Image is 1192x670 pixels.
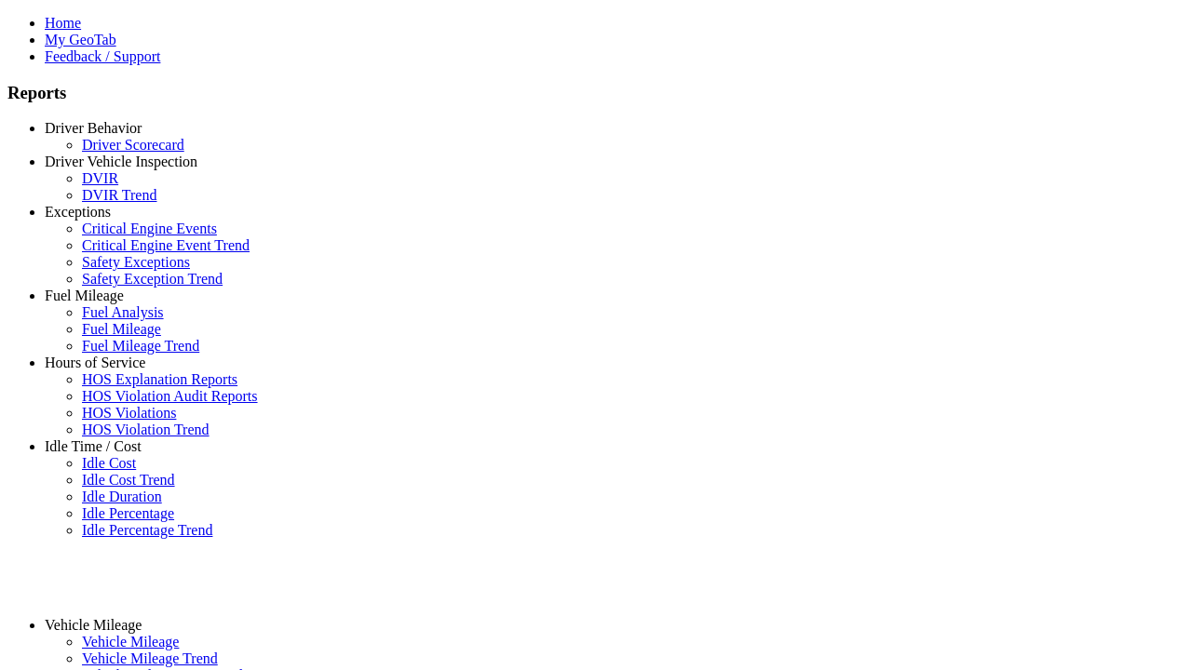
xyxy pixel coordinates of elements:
[82,254,190,270] a: Safety Exceptions
[82,371,237,387] a: HOS Explanation Reports
[82,304,164,320] a: Fuel Analysis
[82,489,162,504] a: Idle Duration
[82,505,174,521] a: Idle Percentage
[45,154,197,169] a: Driver Vehicle Inspection
[45,438,142,454] a: Idle Time / Cost
[82,522,212,538] a: Idle Percentage Trend
[82,170,118,186] a: DVIR
[7,83,1185,103] h3: Reports
[82,271,223,287] a: Safety Exception Trend
[82,650,218,666] a: Vehicle Mileage Trend
[82,187,156,203] a: DVIR Trend
[82,455,136,471] a: Idle Cost
[45,204,111,220] a: Exceptions
[45,355,145,370] a: Hours of Service
[82,472,175,488] a: Idle Cost Trend
[45,288,124,303] a: Fuel Mileage
[82,388,258,404] a: HOS Violation Audit Reports
[82,321,161,337] a: Fuel Mileage
[82,137,184,153] a: Driver Scorecard
[45,32,116,47] a: My GeoTab
[82,237,250,253] a: Critical Engine Event Trend
[45,48,160,64] a: Feedback / Support
[82,221,217,236] a: Critical Engine Events
[45,120,142,136] a: Driver Behavior
[45,15,81,31] a: Home
[82,338,199,354] a: Fuel Mileage Trend
[45,617,142,633] a: Vehicle Mileage
[82,634,179,650] a: Vehicle Mileage
[82,405,176,421] a: HOS Violations
[82,422,210,437] a: HOS Violation Trend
